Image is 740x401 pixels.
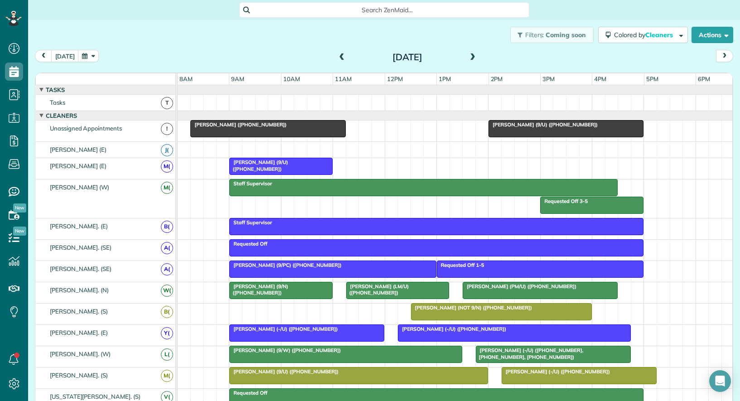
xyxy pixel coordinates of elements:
span: [PERSON_NAME] (LM/U) ([PHONE_NUMBER]) [346,283,409,296]
span: 10am [281,75,302,82]
span: [PERSON_NAME]. (E) [48,329,110,336]
span: T [161,97,173,109]
span: [US_STATE][PERSON_NAME]. (S) [48,393,142,400]
span: 9am [229,75,246,82]
span: [PERSON_NAME] (9/N) ([PHONE_NUMBER]) [229,283,288,296]
span: Tasks [44,86,67,93]
span: [PERSON_NAME]. (E) [48,222,110,230]
span: 11am [333,75,353,82]
span: [PERSON_NAME]. (W) [48,350,112,358]
span: Filters: [525,31,544,39]
span: [PERSON_NAME]. (SE) [48,244,113,251]
span: New [13,203,26,213]
span: Requested Off [229,390,268,396]
span: Y( [161,327,173,339]
span: M( [161,160,173,173]
button: Actions [692,27,733,43]
span: [PERSON_NAME] (W) [48,184,111,191]
span: ! [161,123,173,135]
span: [PERSON_NAME] (-/U) ([PHONE_NUMBER]) [397,326,507,332]
span: [PERSON_NAME]. (S) [48,308,110,315]
span: Tasks [48,99,67,106]
span: Cleaners [44,112,79,119]
span: A( [161,263,173,275]
span: [PERSON_NAME] (E) [48,162,108,169]
span: Staff Supervisor [229,219,272,226]
span: M( [161,182,173,194]
button: Colored byCleaners [598,27,688,43]
span: 1pm [437,75,453,82]
h2: [DATE] [351,52,464,62]
span: Colored by [614,31,676,39]
span: Coming soon [546,31,586,39]
span: [PERSON_NAME]. (SE) [48,265,113,272]
span: [PERSON_NAME] ([PHONE_NUMBER]) [190,121,287,128]
span: [PERSON_NAME] (-/U) ([PHONE_NUMBER], [PHONE_NUMBER], [PHONE_NUMBER]) [475,347,584,360]
span: M( [161,370,173,382]
span: 12pm [385,75,405,82]
span: Unassigned Appointments [48,125,124,132]
button: prev [35,50,52,62]
span: [PERSON_NAME]. (S) [48,372,110,379]
span: Cleaners [645,31,674,39]
span: 8am [178,75,194,82]
span: [PERSON_NAME] (9/W) ([PHONE_NUMBER]) [229,347,341,353]
span: [PERSON_NAME] (-/U) ([PHONE_NUMBER]) [501,368,610,375]
button: [DATE] [51,50,79,62]
span: Requested Off [229,241,268,247]
span: 3pm [541,75,556,82]
button: next [716,50,733,62]
span: [PERSON_NAME] (9/PC) ([PHONE_NUMBER]) [229,262,342,268]
span: [PERSON_NAME]. (N) [48,286,111,294]
span: [PERSON_NAME] (9/U) ([PHONE_NUMBER]) [229,159,288,172]
span: New [13,227,26,236]
span: Requested Off 1-5 [436,262,485,268]
span: [PERSON_NAME] (E) [48,146,108,153]
span: Requested Off 3-5 [540,198,588,204]
span: [PERSON_NAME] (NOT 9/N) ([PHONE_NUMBER]) [411,304,532,311]
span: B( [161,221,173,233]
span: [PERSON_NAME] (9/U) ([PHONE_NUMBER]) [488,121,598,128]
span: 5pm [644,75,660,82]
span: [PERSON_NAME] (-/U) ([PHONE_NUMBER]) [229,326,338,332]
span: A( [161,242,173,254]
span: 4pm [592,75,608,82]
div: Open Intercom Messenger [709,370,731,392]
span: Staff Supervisor [229,180,272,187]
span: [PERSON_NAME] (9/U) ([PHONE_NUMBER]) [229,368,339,375]
span: J( [161,144,173,156]
span: W( [161,285,173,297]
span: L( [161,348,173,361]
span: B( [161,306,173,318]
span: 6pm [696,75,712,82]
span: [PERSON_NAME] (PM/U) ([PHONE_NUMBER]) [462,283,577,290]
span: 2pm [489,75,505,82]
